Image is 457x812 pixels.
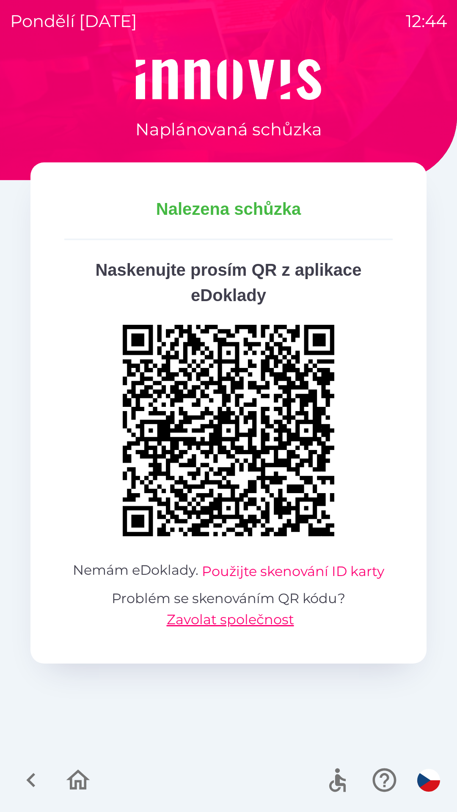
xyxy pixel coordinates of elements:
[30,59,427,100] img: Logo
[202,561,384,582] button: Použijte skenování ID karty
[64,196,393,222] p: Nalezena schůzka
[417,769,440,792] img: cs flag
[64,588,393,630] p: Problém se skenováním QR kódu?
[406,8,447,34] p: 12:44
[167,609,294,630] button: Zavolat společnost
[10,8,137,34] p: pondělí [DATE]
[64,560,393,582] p: Nemám eDoklady.
[64,257,393,308] p: Naskenujte prosím QR z aplikace eDoklady
[135,117,322,142] p: Naplánovaná schůzka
